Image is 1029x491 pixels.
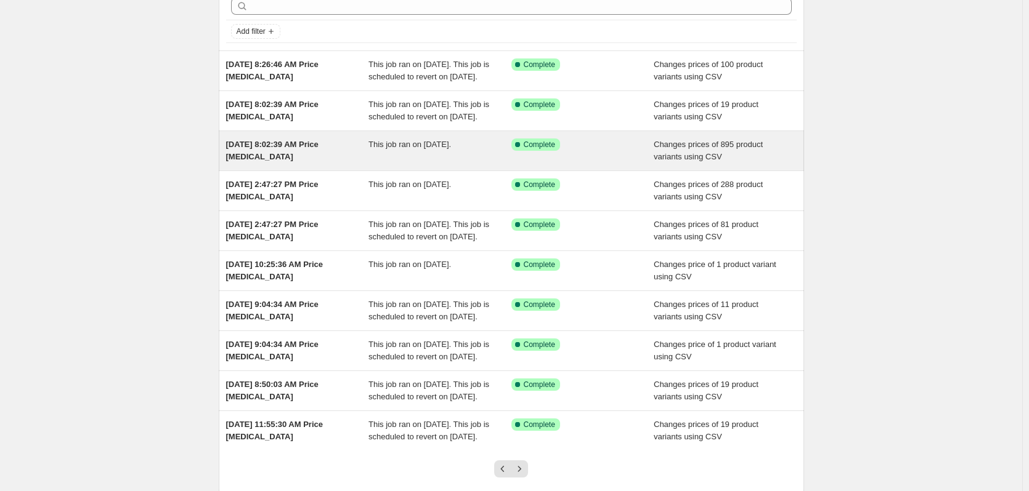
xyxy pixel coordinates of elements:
[524,140,555,150] span: Complete
[226,100,319,121] span: [DATE] 8:02:39 AM Price [MEDICAL_DATA]
[368,420,489,441] span: This job ran on [DATE]. This job is scheduled to revert on [DATE].
[654,340,776,361] span: Changes price of 1 product variant using CSV
[368,180,451,189] span: This job ran on [DATE].
[524,420,555,429] span: Complete
[654,380,759,401] span: Changes prices of 19 product variants using CSV
[524,220,555,230] span: Complete
[524,380,555,389] span: Complete
[226,300,319,321] span: [DATE] 9:04:34 AM Price [MEDICAL_DATA]
[368,260,451,269] span: This job ran on [DATE].
[368,140,451,149] span: This job ran on [DATE].
[226,60,319,81] span: [DATE] 8:26:46 AM Price [MEDICAL_DATA]
[524,60,555,70] span: Complete
[368,380,489,401] span: This job ran on [DATE]. This job is scheduled to revert on [DATE].
[524,300,555,309] span: Complete
[231,24,280,39] button: Add filter
[654,300,759,321] span: Changes prices of 11 product variants using CSV
[368,300,489,321] span: This job ran on [DATE]. This job is scheduled to revert on [DATE].
[494,460,528,477] nav: Pagination
[494,460,511,477] button: Previous
[654,260,776,281] span: Changes price of 1 product variant using CSV
[524,260,555,269] span: Complete
[368,340,489,361] span: This job ran on [DATE]. This job is scheduled to revert on [DATE].
[368,100,489,121] span: This job ran on [DATE]. This job is scheduled to revert on [DATE].
[226,340,319,361] span: [DATE] 9:04:34 AM Price [MEDICAL_DATA]
[524,100,555,110] span: Complete
[524,180,555,190] span: Complete
[368,60,489,81] span: This job ran on [DATE]. This job is scheduled to revert on [DATE].
[511,460,528,477] button: Next
[226,140,319,161] span: [DATE] 8:02:39 AM Price [MEDICAL_DATA]
[654,100,759,121] span: Changes prices of 19 product variants using CSV
[237,26,266,36] span: Add filter
[226,380,319,401] span: [DATE] 8:50:03 AM Price [MEDICAL_DATA]
[654,180,763,201] span: Changes prices of 288 product variants using CSV
[654,60,763,81] span: Changes prices of 100 product variants using CSV
[226,220,319,241] span: [DATE] 2:47:27 PM Price [MEDICAL_DATA]
[524,340,555,349] span: Complete
[226,180,319,201] span: [DATE] 2:47:27 PM Price [MEDICAL_DATA]
[654,420,759,441] span: Changes prices of 19 product variants using CSV
[654,220,759,241] span: Changes prices of 81 product variants using CSV
[368,220,489,241] span: This job ran on [DATE]. This job is scheduled to revert on [DATE].
[226,420,323,441] span: [DATE] 11:55:30 AM Price [MEDICAL_DATA]
[654,140,763,161] span: Changes prices of 895 product variants using CSV
[226,260,323,281] span: [DATE] 10:25:36 AM Price [MEDICAL_DATA]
